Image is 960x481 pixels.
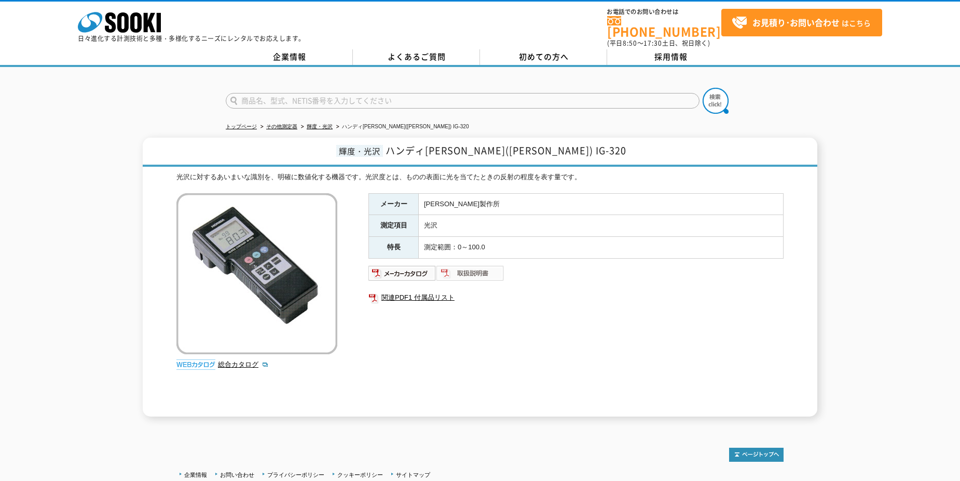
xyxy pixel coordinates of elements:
[419,237,784,259] td: 測定範囲：0～100.0
[436,272,504,279] a: 取扱説明書
[703,88,729,114] img: btn_search.png
[226,93,700,109] input: 商品名、型式、NETIS番号を入力してください
[436,265,504,282] img: 取扱説明書
[184,472,207,478] a: 企業情報
[307,124,333,129] a: 輝度・光沢
[729,448,784,462] img: トップページへ
[519,51,569,62] span: 初めての方へ
[220,472,254,478] a: お問い合わせ
[396,472,430,478] a: サイトマップ
[368,265,436,282] img: メーカーカタログ
[218,360,269,368] a: 総合カタログ
[623,38,637,48] span: 8:50
[353,49,480,65] a: よくあるご質問
[607,16,721,37] a: [PHONE_NUMBER]
[176,359,215,370] img: webカタログ
[368,291,784,304] a: 関連PDF1 付属品リスト
[176,193,337,354] img: ハンディ光沢計(グロスチェッカ) IG-320
[369,193,419,215] th: メーカー
[266,124,297,129] a: その他測定器
[337,472,383,478] a: クッキーポリシー
[267,472,324,478] a: プライバシーポリシー
[176,172,784,183] div: 光沢に対するあいまいな識別を、明確に数値化する機器です。光沢度とは、ものの表面に光を当てたときの反射の程度を表す量です。
[226,49,353,65] a: 企業情報
[419,215,784,237] td: 光沢
[752,16,840,29] strong: お見積り･お問い合わせ
[368,272,436,279] a: メーカーカタログ
[732,15,871,31] span: はこちら
[721,9,882,36] a: お見積り･お問い合わせはこちら
[226,124,257,129] a: トップページ
[607,9,721,15] span: お電話でのお問い合わせは
[78,35,305,42] p: 日々進化する計測技術と多種・多様化するニーズにレンタルでお応えします。
[334,122,469,132] li: ハンディ[PERSON_NAME]([PERSON_NAME]) IG-320
[480,49,607,65] a: 初めての方へ
[419,193,784,215] td: [PERSON_NAME]製作所
[369,237,419,259] th: 特長
[369,215,419,237] th: 測定項目
[607,49,734,65] a: 採用情報
[386,143,626,157] span: ハンディ[PERSON_NAME]([PERSON_NAME]) IG-320
[607,38,710,48] span: (平日 ～ 土日、祝日除く)
[643,38,662,48] span: 17:30
[336,145,383,157] span: 輝度・光沢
